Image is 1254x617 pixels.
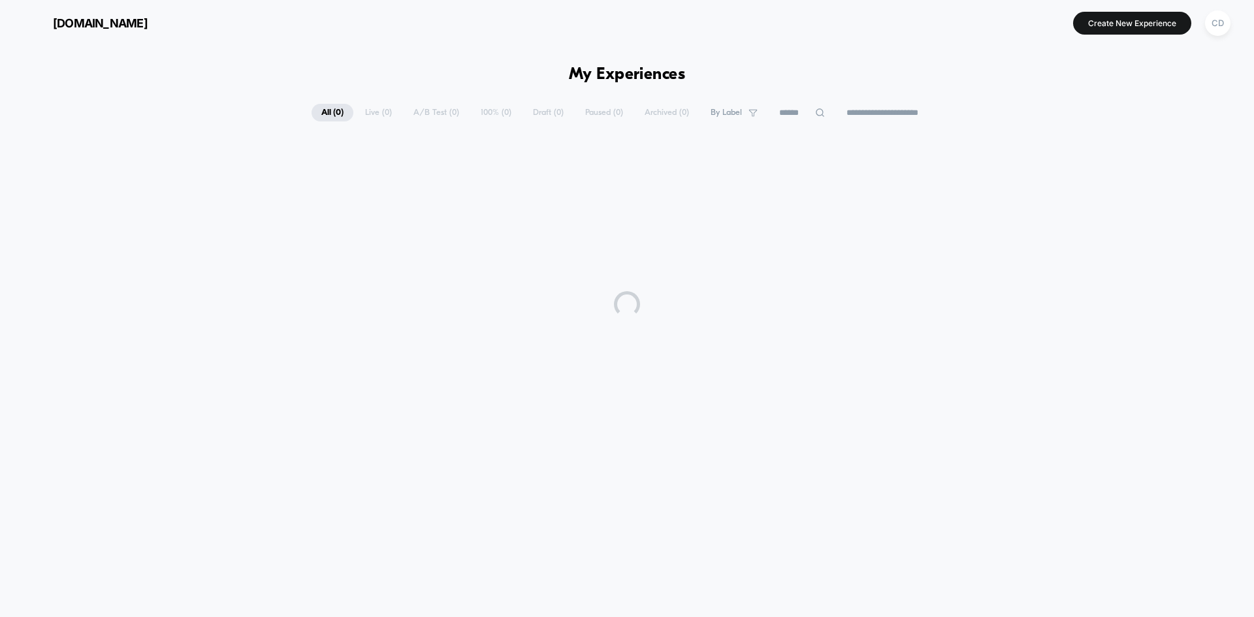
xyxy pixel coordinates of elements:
button: CD [1201,10,1234,37]
button: Create New Experience [1073,12,1191,35]
span: All ( 0 ) [312,104,353,121]
button: [DOMAIN_NAME] [20,12,152,33]
span: [DOMAIN_NAME] [53,16,148,30]
div: CD [1205,10,1230,36]
h1: My Experiences [569,65,686,84]
span: By Label [711,108,742,118]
